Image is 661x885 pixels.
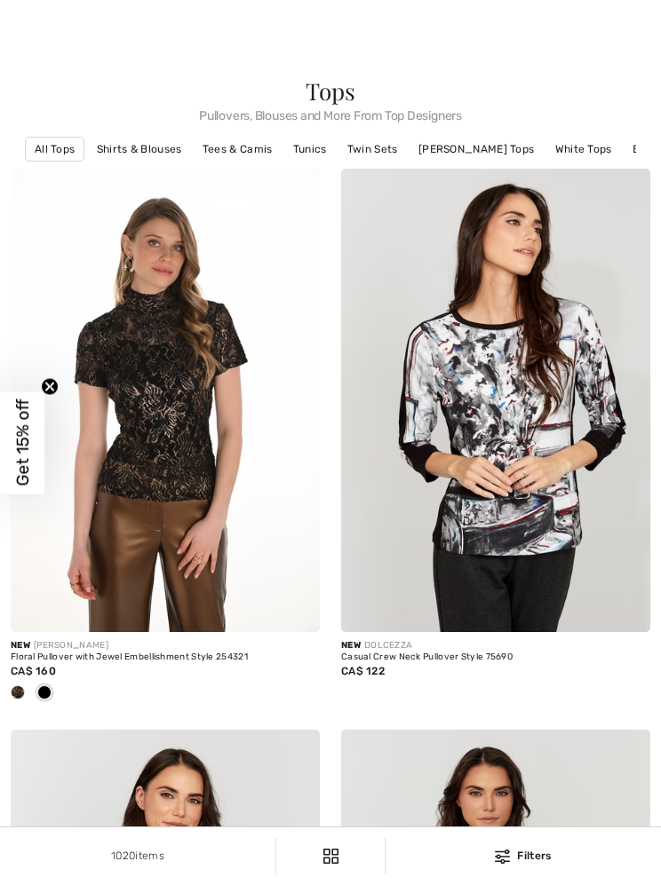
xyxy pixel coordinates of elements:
a: White Tops [546,138,621,161]
span: Tops [306,75,354,107]
div: Filters [396,848,650,864]
button: Close teaser [41,377,59,395]
div: Copper/Black [31,679,58,708]
a: All Tops [25,137,84,162]
span: Pullovers, Blouses and More From Top Designers [11,103,650,122]
span: CA$ 122 [341,665,385,677]
div: DOLCEZZA [341,639,650,652]
img: Casual Crew Neck Pullover Style 75690. As sample [341,169,650,632]
span: New [341,640,361,651]
a: [PERSON_NAME] Tops [410,138,543,161]
a: Twin Sets [338,138,407,161]
span: 1020 [111,849,135,862]
img: Filters [495,849,510,864]
div: Floral Pullover with Jewel Embellishment Style 254321 [11,652,320,663]
span: CA$ 160 [11,665,56,677]
div: Navy/gold [4,679,31,708]
a: Tees & Camis [194,138,282,161]
div: Casual Crew Neck Pullover Style 75690 [341,652,650,663]
a: Tunics [284,138,336,161]
span: Get 15% off [12,399,33,486]
img: Floral Pullover with Jewel Embellishment Style 254321. Copper/Black [11,169,320,632]
a: Shirts & Blouses [88,138,191,161]
div: [PERSON_NAME] [11,639,320,652]
img: Filters [323,849,338,864]
span: New [11,640,30,651]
